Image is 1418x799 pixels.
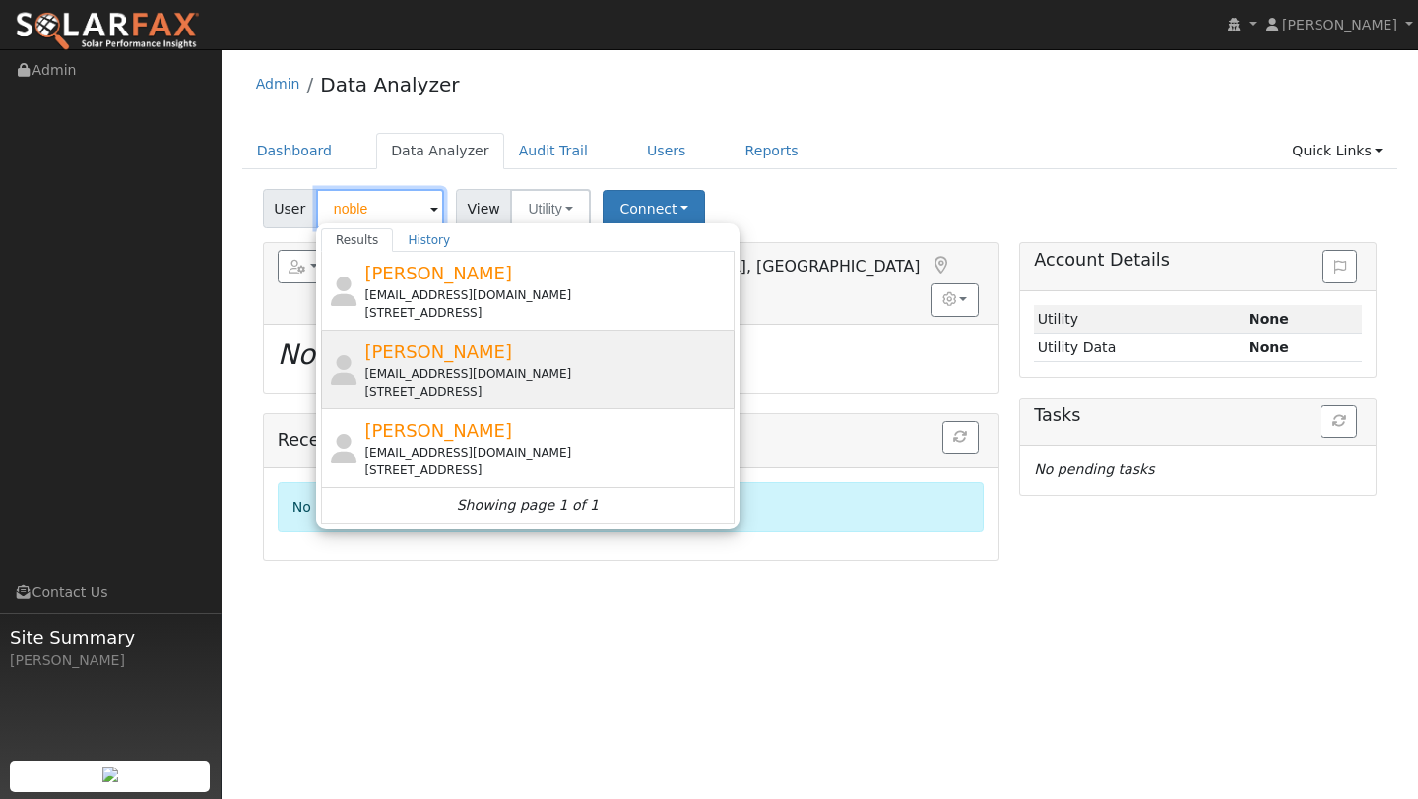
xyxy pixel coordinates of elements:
[263,189,317,228] span: User
[364,461,730,479] div: [STREET_ADDRESS]
[364,341,512,362] span: [PERSON_NAME]
[320,73,459,96] a: Data Analyzer
[364,263,512,283] span: [PERSON_NAME]
[376,133,504,169] a: Data Analyzer
[731,133,813,169] a: Reports
[364,420,512,441] span: [PERSON_NAME]
[242,133,348,169] a: Dashboard
[364,286,730,304] div: [EMAIL_ADDRESS][DOMAIN_NAME]
[942,421,979,455] button: Refresh
[1034,250,1362,271] h5: Account Details
[1321,405,1357,439] button: Refresh
[1034,305,1245,334] td: Utility
[1277,133,1397,169] a: Quick Links
[1249,311,1289,327] strong: ID: null, authorized: None
[278,482,984,532] div: No recent events
[278,421,984,461] h5: Recent Events
[278,338,567,371] i: No Utility connection
[364,444,730,461] div: [EMAIL_ADDRESS][DOMAIN_NAME]
[1034,405,1362,426] h5: Tasks
[393,228,465,252] a: History
[510,189,591,228] button: Utility
[1282,17,1397,32] span: [PERSON_NAME]
[603,190,705,228] button: Connect
[10,650,211,671] div: [PERSON_NAME]
[364,365,730,383] div: [EMAIL_ADDRESS][DOMAIN_NAME]
[102,767,118,782] img: retrieve
[1249,339,1289,355] strong: None
[1034,461,1154,477] i: No pending tasks
[583,257,921,276] span: [GEOGRAPHIC_DATA], [GEOGRAPHIC_DATA]
[364,304,730,322] div: [STREET_ADDRESS]
[456,189,512,228] span: View
[632,133,701,169] a: Users
[10,624,211,650] span: Site Summary
[364,383,730,400] div: [STREET_ADDRESS]
[15,11,200,52] img: SolarFax
[504,133,603,169] a: Audit Trail
[930,256,951,276] a: Map
[256,76,300,92] a: Admin
[321,228,394,252] a: Results
[316,189,444,228] input: Select a User
[1034,334,1245,362] td: Utility Data
[1322,250,1357,283] button: Issue History
[457,495,599,516] i: Showing page 1 of 1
